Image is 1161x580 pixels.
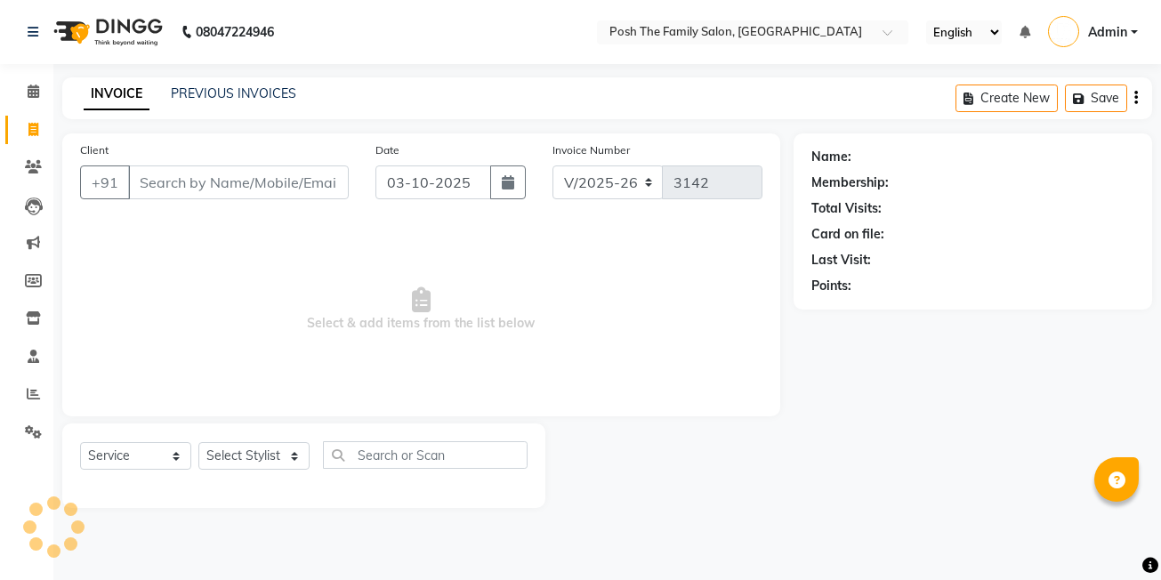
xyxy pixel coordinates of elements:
[45,7,167,57] img: logo
[323,441,528,469] input: Search or Scan
[80,142,109,158] label: Client
[811,251,871,270] div: Last Visit:
[1088,23,1127,42] span: Admin
[811,277,851,295] div: Points:
[811,173,889,192] div: Membership:
[811,225,884,244] div: Card on file:
[955,85,1058,112] button: Create New
[1048,16,1079,47] img: Admin
[80,221,762,399] span: Select & add items from the list below
[84,78,149,110] a: INVOICE
[811,148,851,166] div: Name:
[128,165,349,199] input: Search by Name/Mobile/Email/Code
[80,165,130,199] button: +91
[375,142,399,158] label: Date
[811,199,882,218] div: Total Visits:
[171,85,296,101] a: PREVIOUS INVOICES
[552,142,630,158] label: Invoice Number
[196,7,274,57] b: 08047224946
[1065,85,1127,112] button: Save
[1086,509,1143,562] iframe: chat widget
